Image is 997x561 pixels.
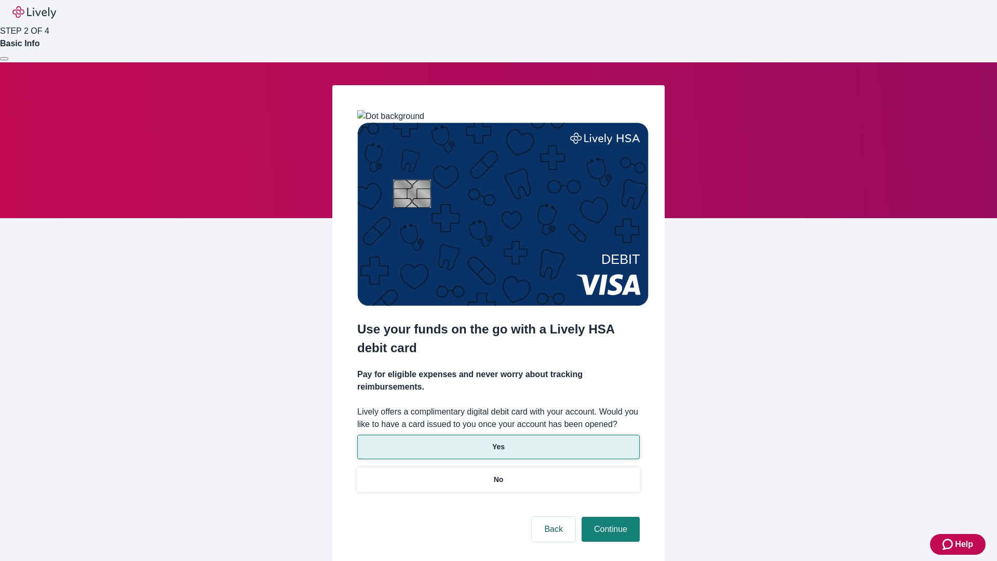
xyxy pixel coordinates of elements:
[532,517,575,542] button: Back
[930,534,986,555] button: Zendesk support iconHelp
[357,368,640,393] h4: Pay for eligible expenses and never worry about tracking reimbursements.
[942,538,955,551] svg: Zendesk support icon
[12,6,56,19] img: Lively
[492,442,505,452] p: Yes
[955,538,973,551] span: Help
[357,468,640,492] button: No
[357,435,640,459] button: Yes
[357,406,640,431] label: Lively offers a complimentary digital debit card with your account. Would you like to have a card...
[357,110,424,123] img: Dot background
[494,474,504,485] p: No
[582,517,640,542] button: Continue
[357,123,649,306] img: Debit card
[357,320,640,357] h2: Use your funds on the go with a Lively HSA debit card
